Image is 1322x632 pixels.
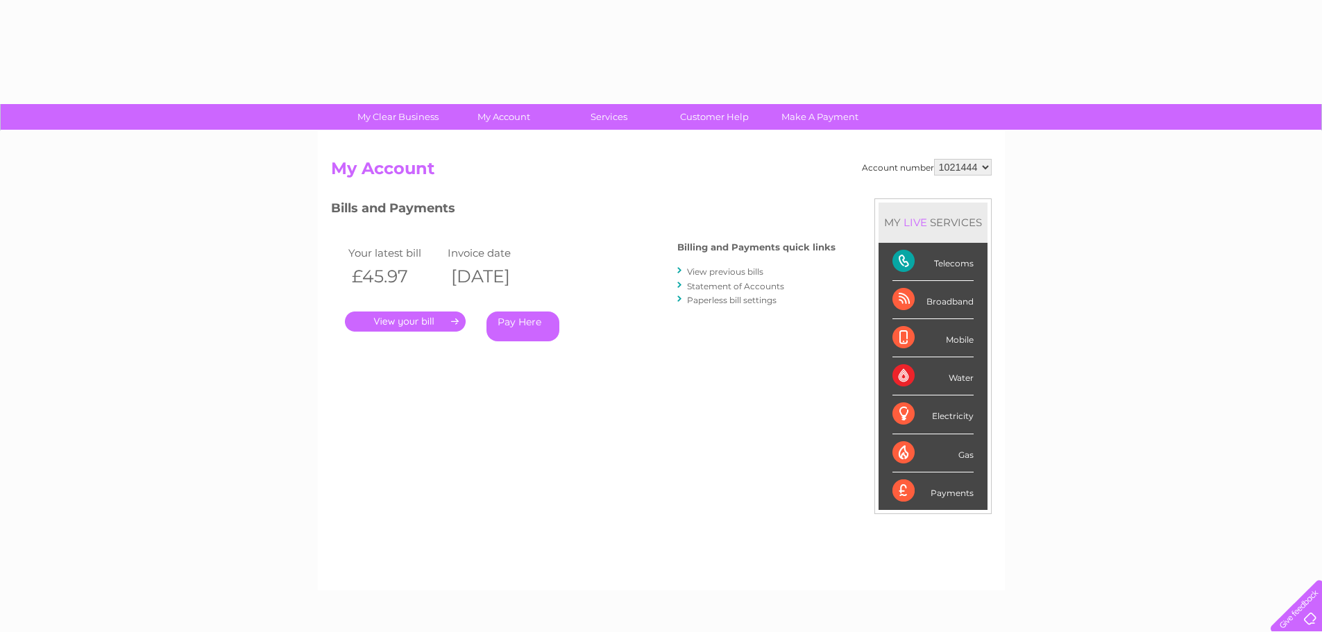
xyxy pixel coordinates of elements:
div: Payments [892,472,974,510]
a: Make A Payment [763,104,877,130]
th: £45.97 [345,262,445,291]
a: View previous bills [687,266,763,277]
h2: My Account [331,159,992,185]
a: Statement of Accounts [687,281,784,291]
a: Paperless bill settings [687,295,777,305]
div: Broadband [892,281,974,319]
div: Gas [892,434,974,472]
a: Customer Help [657,104,772,130]
div: Telecoms [892,243,974,281]
a: . [345,311,466,332]
div: MY SERVICES [879,203,988,242]
th: [DATE] [444,262,544,291]
a: Pay Here [486,311,559,341]
div: LIVE [901,216,930,229]
a: My Clear Business [341,104,455,130]
a: Services [552,104,666,130]
td: Your latest bill [345,244,445,262]
h4: Billing and Payments quick links [677,242,836,253]
div: Water [892,357,974,395]
td: Invoice date [444,244,544,262]
div: Account number [862,159,992,176]
h3: Bills and Payments [331,198,836,223]
a: My Account [446,104,561,130]
div: Electricity [892,395,974,434]
div: Mobile [892,319,974,357]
